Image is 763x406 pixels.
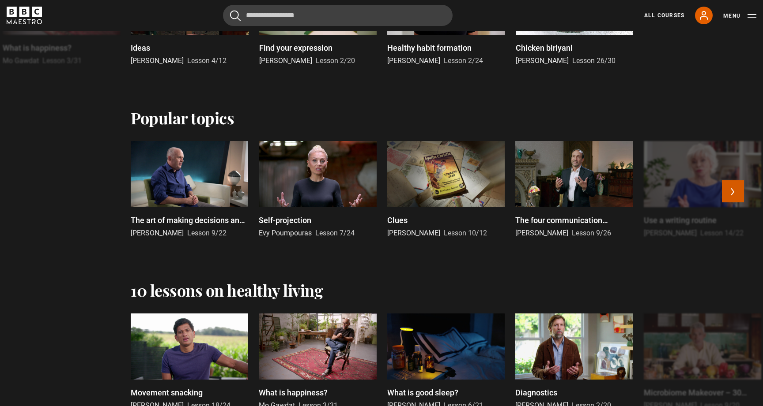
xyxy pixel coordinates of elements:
h2: 10 lessons on healthy living [131,281,323,299]
span: [PERSON_NAME] [387,229,440,237]
span: Lesson 7/24 [315,229,355,237]
span: [PERSON_NAME] [515,229,568,237]
svg: BBC Maestro [7,7,42,24]
span: Lesson 3/31 [42,56,82,65]
p: The four communication languages [515,214,633,226]
span: Lesson 4/12 [187,56,227,65]
p: Chicken biriyani [516,42,573,54]
span: Lesson 10/12 [444,229,487,237]
p: The art of making decisions and the joy of missing out [131,214,248,226]
button: Toggle navigation [723,11,756,20]
span: Lesson 14/22 [700,229,744,237]
p: What is happiness? [259,387,328,399]
span: Lesson 26/30 [572,56,616,65]
span: Lesson 9/22 [187,229,227,237]
p: Diagnostics [515,387,557,399]
input: Search [223,5,453,26]
a: The art of making decisions and the joy of missing out [PERSON_NAME] Lesson 9/22 [131,141,248,238]
p: What is good sleep? [387,387,458,399]
a: Use a writing routine [PERSON_NAME] Lesson 14/22 [644,141,761,238]
p: Find your expression [259,42,332,54]
span: Lesson 2/20 [316,56,355,65]
button: Submit the search query [230,10,241,21]
span: Evy Poumpouras [259,229,312,237]
a: Clues [PERSON_NAME] Lesson 10/12 [387,141,505,238]
p: Self-projection [259,214,311,226]
p: Ideas [131,42,150,54]
span: Lesson 9/26 [572,229,611,237]
span: Lesson 2/24 [444,56,483,65]
p: Microbiome Makeover – 30 Plants a Week [644,387,761,399]
span: [PERSON_NAME] [131,229,184,237]
span: Mo Gawdat [3,56,39,65]
p: Clues [387,214,408,226]
span: [PERSON_NAME] [387,56,440,65]
a: Self-projection Evy Poumpouras Lesson 7/24 [259,141,376,238]
p: Movement snacking [131,387,203,399]
h2: Popular topics [131,108,234,127]
p: Use a writing routine [644,214,717,226]
a: All Courses [644,11,684,19]
span: [PERSON_NAME] [516,56,569,65]
p: What is happiness? [3,42,72,54]
span: [PERSON_NAME] [131,56,184,65]
span: [PERSON_NAME] [644,229,697,237]
a: The four communication languages [PERSON_NAME] Lesson 9/26 [515,141,633,238]
span: [PERSON_NAME] [259,56,312,65]
p: Healthy habit formation [387,42,472,54]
